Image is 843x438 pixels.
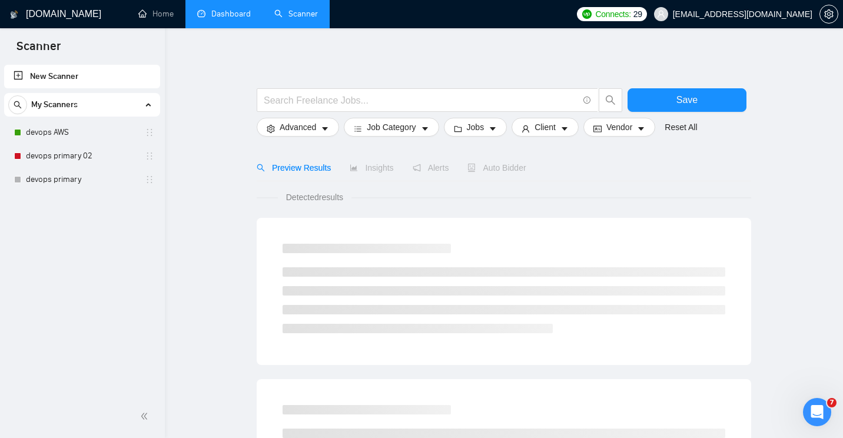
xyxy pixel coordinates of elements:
[599,95,622,105] span: search
[633,8,642,21] span: 29
[140,410,152,422] span: double-left
[560,124,569,133] span: caret-down
[665,121,697,134] a: Reset All
[26,168,138,191] a: devops primary
[138,9,174,19] a: homeHome
[606,121,632,134] span: Vendor
[26,121,138,144] a: devops AWS
[145,128,154,137] span: holder
[819,5,838,24] button: setting
[267,124,275,133] span: setting
[8,95,27,114] button: search
[489,124,497,133] span: caret-down
[367,121,416,134] span: Job Category
[467,164,476,172] span: robot
[583,118,655,137] button: idcardVendorcaret-down
[350,164,358,172] span: area-chart
[413,163,449,172] span: Alerts
[421,124,429,133] span: caret-down
[321,124,329,133] span: caret-down
[637,124,645,133] span: caret-down
[197,9,251,19] a: dashboardDashboard
[350,163,393,172] span: Insights
[803,398,831,426] iframe: Intercom live chat
[512,118,579,137] button: userClientcaret-down
[26,144,138,168] a: devops primary 02
[583,97,591,104] span: info-circle
[257,164,265,172] span: search
[344,118,439,137] button: barsJob Categorycaret-down
[522,124,530,133] span: user
[257,118,339,137] button: settingAdvancedcaret-down
[274,9,318,19] a: searchScanner
[820,9,838,19] span: setting
[599,88,622,112] button: search
[4,65,160,88] li: New Scanner
[145,151,154,161] span: holder
[628,88,746,112] button: Save
[827,398,837,407] span: 7
[14,65,151,88] a: New Scanner
[657,10,665,18] span: user
[9,101,26,109] span: search
[535,121,556,134] span: Client
[10,5,18,24] img: logo
[467,163,526,172] span: Auto Bidder
[278,191,351,204] span: Detected results
[467,121,484,134] span: Jobs
[280,121,316,134] span: Advanced
[444,118,507,137] button: folderJobscaret-down
[31,93,78,117] span: My Scanners
[145,175,154,184] span: holder
[413,164,421,172] span: notification
[7,38,70,62] span: Scanner
[257,163,331,172] span: Preview Results
[454,124,462,133] span: folder
[676,92,698,107] span: Save
[4,93,160,191] li: My Scanners
[582,9,592,19] img: upwork-logo.png
[593,124,602,133] span: idcard
[819,9,838,19] a: setting
[264,93,578,108] input: Search Freelance Jobs...
[595,8,630,21] span: Connects:
[354,124,362,133] span: bars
